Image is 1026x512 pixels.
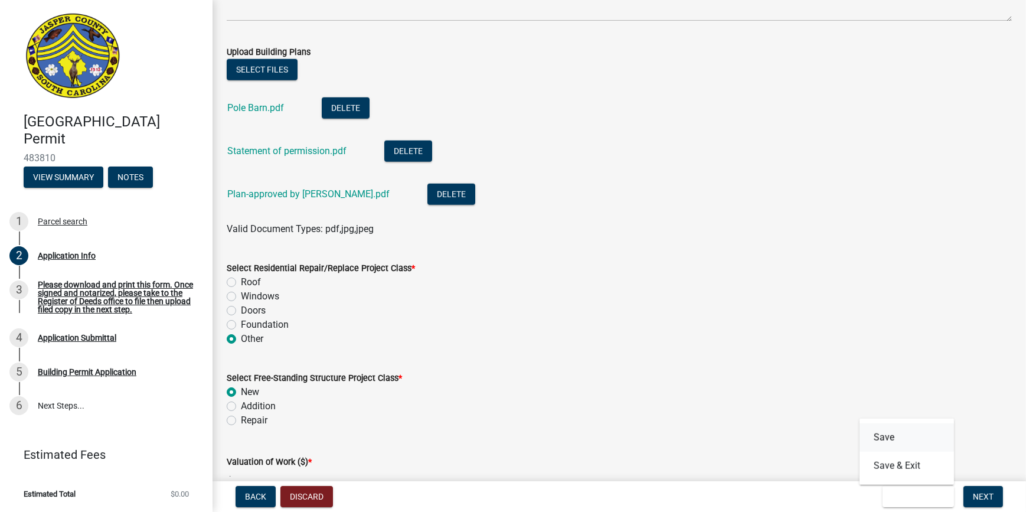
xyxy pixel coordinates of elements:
[24,113,203,148] h4: [GEOGRAPHIC_DATA] Permit
[860,452,954,480] button: Save & Exit
[9,363,28,381] div: 5
[241,275,261,289] label: Roof
[241,399,276,413] label: Addition
[38,252,96,260] div: Application Info
[9,396,28,415] div: 6
[427,184,475,205] button: Delete
[280,486,333,507] button: Discard
[241,332,263,346] label: Other
[227,102,284,113] a: Pole Barn.pdf
[9,281,28,299] div: 3
[892,492,937,501] span: Save & Exit
[241,289,279,304] label: Windows
[24,167,103,188] button: View Summary
[108,173,153,182] wm-modal-confirm: Notes
[322,103,370,115] wm-modal-confirm: Delete Document
[38,217,87,226] div: Parcel search
[227,374,402,383] label: Select Free-Standing Structure Project Class
[24,12,122,101] img: Jasper County, South Carolina
[227,469,233,493] span: $
[9,328,28,347] div: 4
[236,486,276,507] button: Back
[108,167,153,188] button: Notes
[883,486,954,507] button: Save & Exit
[241,304,266,318] label: Doors
[241,318,289,332] label: Foundation
[227,48,311,57] label: Upload Building Plans
[171,490,189,498] span: $0.00
[227,145,347,156] a: Statement of permission.pdf
[227,223,374,234] span: Valid Document Types: pdf,jpg,jpeg
[973,492,994,501] span: Next
[24,152,189,164] span: 483810
[860,423,954,452] button: Save
[38,368,136,376] div: Building Permit Application
[241,413,267,428] label: Repair
[9,443,194,467] a: Estimated Fees
[384,146,432,158] wm-modal-confirm: Delete Document
[427,190,475,201] wm-modal-confirm: Delete Document
[24,490,76,498] span: Estimated Total
[227,265,415,273] label: Select Residential Repair/Replace Project Class
[227,188,390,200] a: Plan-approved by [PERSON_NAME].pdf
[322,97,370,119] button: Delete
[227,458,312,467] label: Valuation of Work ($)
[9,246,28,265] div: 2
[38,334,116,342] div: Application Submittal
[963,486,1003,507] button: Next
[384,141,432,162] button: Delete
[38,281,194,314] div: Please download and print this form. Once signed and notarized, please take to the Register of De...
[245,492,266,501] span: Back
[9,212,28,231] div: 1
[227,59,298,80] button: Select files
[241,385,259,399] label: New
[24,173,103,182] wm-modal-confirm: Summary
[860,419,954,485] div: Save & Exit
